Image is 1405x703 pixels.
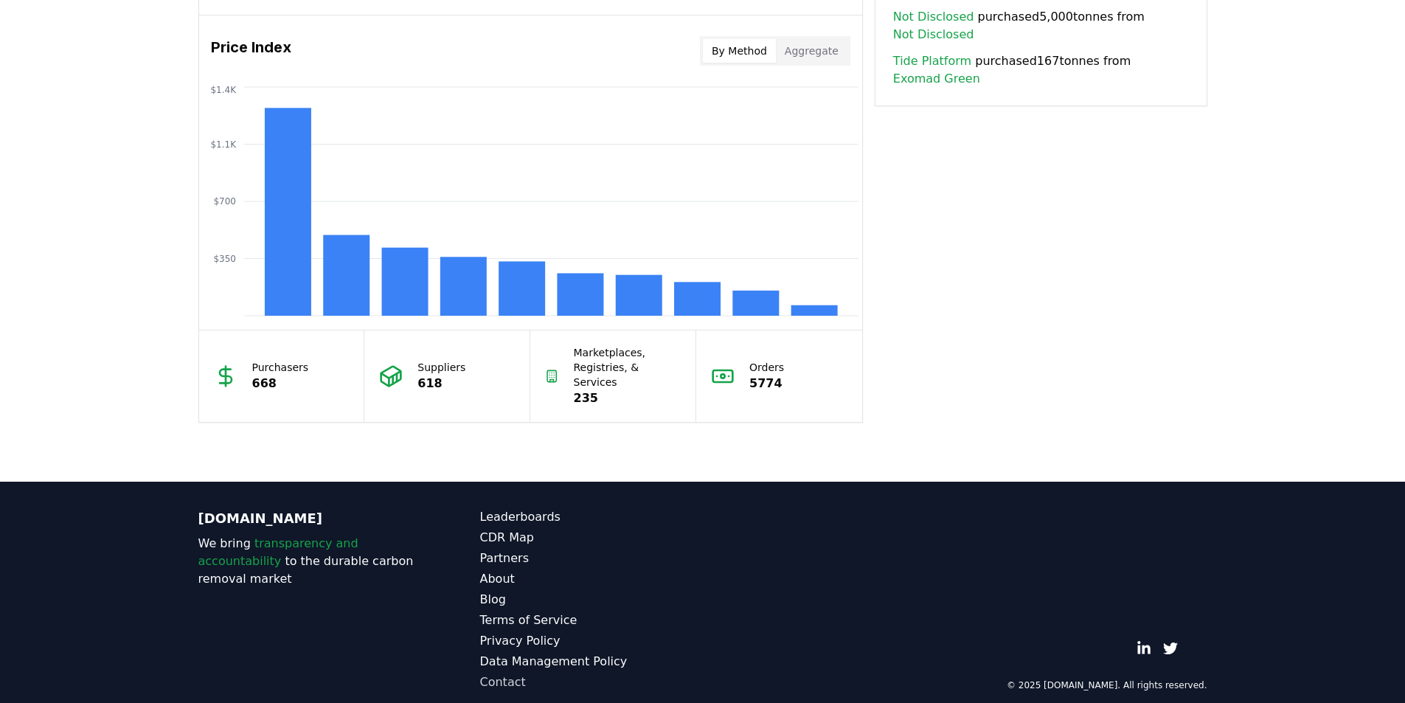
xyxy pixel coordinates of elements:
[749,375,784,392] p: 5774
[480,612,703,629] a: Terms of Service
[198,536,358,568] span: transparency and accountability
[893,52,971,70] a: Tide Platform
[480,632,703,650] a: Privacy Policy
[776,39,847,63] button: Aggregate
[252,360,309,375] p: Purchasers
[1163,641,1178,656] a: Twitter
[480,508,703,526] a: Leaderboards
[210,139,237,150] tspan: $1.1K
[480,653,703,671] a: Data Management Policy
[213,196,236,207] tspan: $700
[893,70,980,88] a: Exomad Green
[1007,679,1207,691] p: © 2025 [DOMAIN_NAME]. All rights reserved.
[252,375,309,392] p: 668
[417,360,465,375] p: Suppliers
[893,26,974,44] a: Not Disclosed
[480,550,703,567] a: Partners
[213,254,236,264] tspan: $350
[574,345,681,389] p: Marketplaces, Registries, & Services
[198,535,421,588] p: We bring to the durable carbon removal market
[703,39,776,63] button: By Method
[480,529,703,547] a: CDR Map
[574,389,681,407] p: 235
[1137,641,1151,656] a: LinkedIn
[749,360,784,375] p: Orders
[893,8,974,26] a: Not Disclosed
[893,8,1189,44] span: purchased 5,000 tonnes from
[480,570,703,588] a: About
[210,85,237,95] tspan: $1.4K
[480,591,703,609] a: Blog
[480,673,703,691] a: Contact
[893,52,1189,88] span: purchased 167 tonnes from
[417,375,465,392] p: 618
[211,36,291,66] h3: Price Index
[198,508,421,529] p: [DOMAIN_NAME]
